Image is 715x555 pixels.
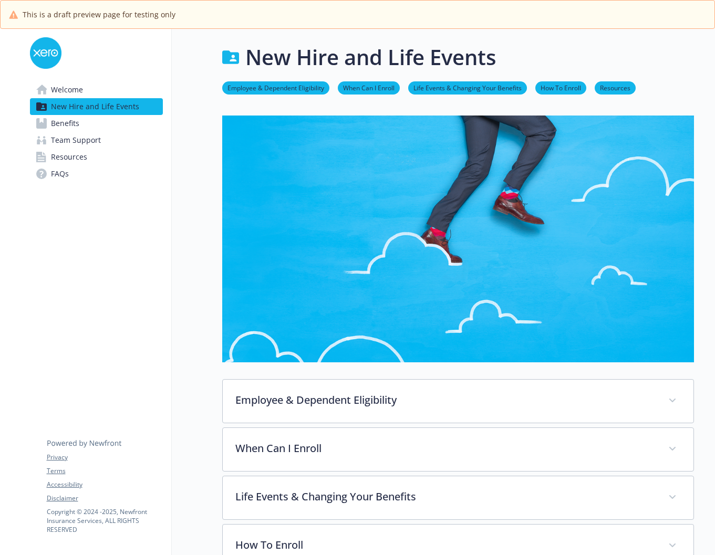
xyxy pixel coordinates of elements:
[30,132,163,149] a: Team Support
[51,132,101,149] span: Team Support
[51,81,83,98] span: Welcome
[47,453,162,462] a: Privacy
[245,41,496,73] h1: New Hire and Life Events
[30,98,163,115] a: New Hire and Life Events
[235,489,656,505] p: Life Events & Changing Your Benefits
[30,165,163,182] a: FAQs
[535,82,586,92] a: How To Enroll
[223,428,693,471] div: When Can I Enroll
[47,466,162,476] a: Terms
[47,494,162,503] a: Disclaimer
[51,115,79,132] span: Benefits
[408,82,527,92] a: Life Events & Changing Your Benefits
[47,507,162,534] p: Copyright © 2024 - 2025 , Newfront Insurance Services, ALL RIGHTS RESERVED
[30,81,163,98] a: Welcome
[51,165,69,182] span: FAQs
[222,116,694,362] img: new hire page banner
[222,82,329,92] a: Employee & Dependent Eligibility
[51,149,87,165] span: Resources
[235,441,656,456] p: When Can I Enroll
[595,82,636,92] a: Resources
[47,480,162,489] a: Accessibility
[223,476,693,519] div: Life Events & Changing Your Benefits
[30,149,163,165] a: Resources
[51,98,139,115] span: New Hire and Life Events
[223,380,693,423] div: Employee & Dependent Eligibility
[30,115,163,132] a: Benefits
[23,9,175,20] span: This is a draft preview page for testing only
[338,82,400,92] a: When Can I Enroll
[235,537,656,553] p: How To Enroll
[235,392,656,408] p: Employee & Dependent Eligibility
